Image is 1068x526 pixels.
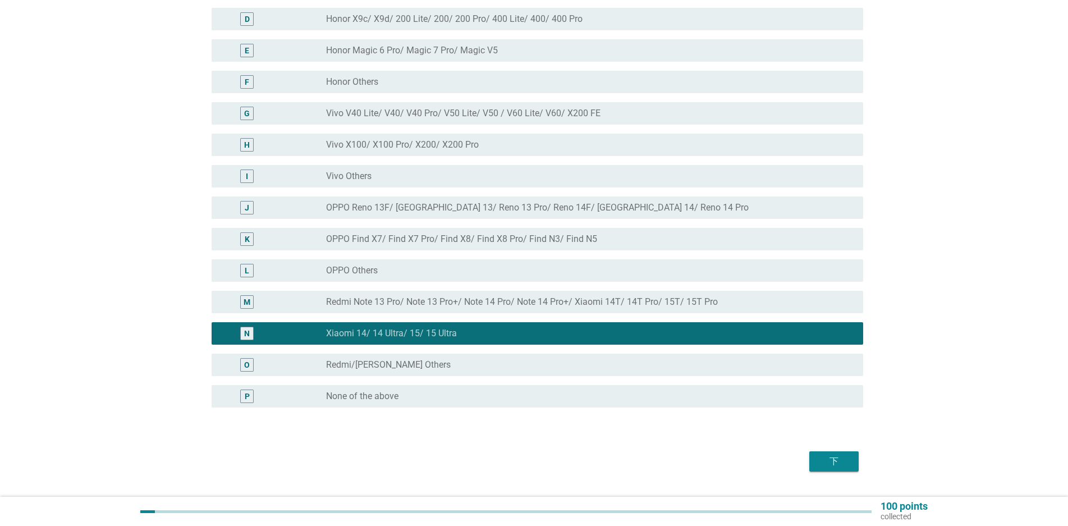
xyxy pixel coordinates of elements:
[245,265,249,277] div: L
[326,108,601,119] label: Vivo V40 Lite/ V40/ V40 Pro/ V50 Lite/ V50 / V60 Lite/ V60/ X200 FE
[244,328,250,340] div: N
[245,202,249,214] div: J
[245,391,250,402] div: P
[245,234,250,245] div: K
[245,45,249,57] div: E
[245,76,249,88] div: F
[809,451,859,472] button: 下
[326,328,457,339] label: Xiaomi 14/ 14 Ultra/ 15/ 15 Ultra
[326,13,583,25] label: Honor X9c/ X9d/ 200 Lite/ 200/ 200 Pro/ 400 Lite/ 400/ 400 Pro
[326,296,718,308] label: Redmi Note 13 Pro/ Note 13 Pro+/ Note 14 Pro/ Note 14 Pro+/ Xiaomi 14T/ 14T Pro/ 15T/ 15T Pro
[818,455,850,468] div: 下
[326,391,398,402] label: None of the above
[326,76,378,88] label: Honor Others
[326,234,597,245] label: OPPO Find X7/ Find X7 Pro/ Find X8/ Find X8 Pro/ Find N3/ Find N5
[326,171,372,182] label: Vivo Others
[245,13,250,25] div: D
[244,359,250,371] div: O
[881,511,928,522] p: collected
[244,296,250,308] div: M
[326,202,749,213] label: OPPO Reno 13F/ [GEOGRAPHIC_DATA] 13/ Reno 13 Pro/ Reno 14F/ [GEOGRAPHIC_DATA] 14/ Reno 14 Pro
[326,359,451,371] label: Redmi/[PERSON_NAME] Others
[246,171,248,182] div: I
[244,139,250,151] div: H
[244,108,250,120] div: G
[326,265,378,276] label: OPPO Others
[326,45,498,56] label: Honor Magic 6 Pro/ Magic 7 Pro/ Magic V5
[326,139,479,150] label: Vivo X100/ X100 Pro/ X200/ X200 Pro
[881,501,928,511] p: 100 points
